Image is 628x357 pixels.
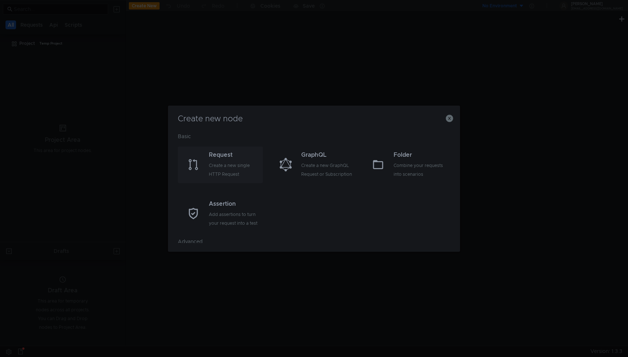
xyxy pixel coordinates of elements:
h3: Create new node [177,114,451,123]
div: Basic [178,132,450,147]
div: Assertion [209,200,261,208]
div: GraphQL [301,151,353,159]
div: Request [209,151,261,159]
div: Create a new single HTTP Request [209,161,261,179]
div: Advanced [178,237,450,252]
div: Combine your requests into scenarios [394,161,446,179]
div: Add assertions to turn your request into a test [209,210,261,228]
div: Folder [394,151,446,159]
div: Create a new GraphQL Request or Subscription [301,161,353,179]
